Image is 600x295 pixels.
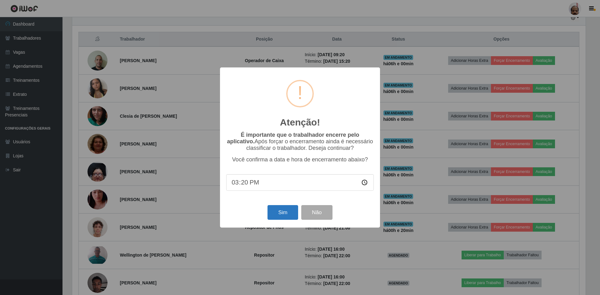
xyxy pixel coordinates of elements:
p: Após forçar o encerramento ainda é necessário classificar o trabalhador. Deseja continuar? [226,132,374,151]
b: É importante que o trabalhador encerre pelo aplicativo. [227,132,359,145]
button: Não [301,205,332,220]
h2: Atenção! [280,117,320,128]
p: Você confirma a data e hora de encerramento abaixo? [226,156,374,163]
button: Sim [267,205,298,220]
